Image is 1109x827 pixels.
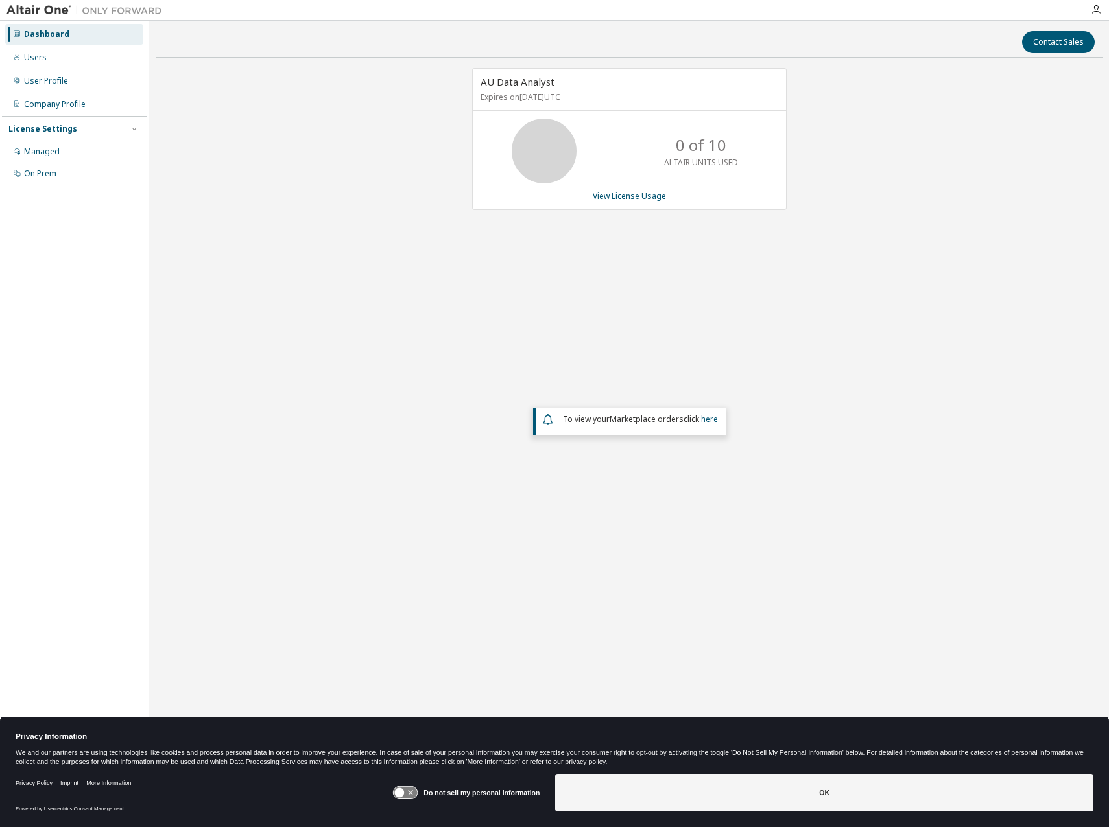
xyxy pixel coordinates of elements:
span: AU Data Analyst [481,75,554,88]
a: View License Usage [593,191,666,202]
p: ALTAIR UNITS USED [664,157,738,168]
p: 0 of 10 [676,134,726,156]
div: License Settings [8,124,77,134]
div: Company Profile [24,99,86,110]
div: Dashboard [24,29,69,40]
span: To view your click [563,413,718,425]
em: Marketplace orders [610,413,684,425]
p: Expires on [DATE] UTC [481,91,775,102]
img: Altair One [6,4,169,17]
button: Contact Sales [1022,31,1095,53]
div: On Prem [24,169,56,179]
div: User Profile [24,76,68,86]
a: here [701,413,718,425]
div: Managed [24,146,60,157]
div: Users [24,52,47,63]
